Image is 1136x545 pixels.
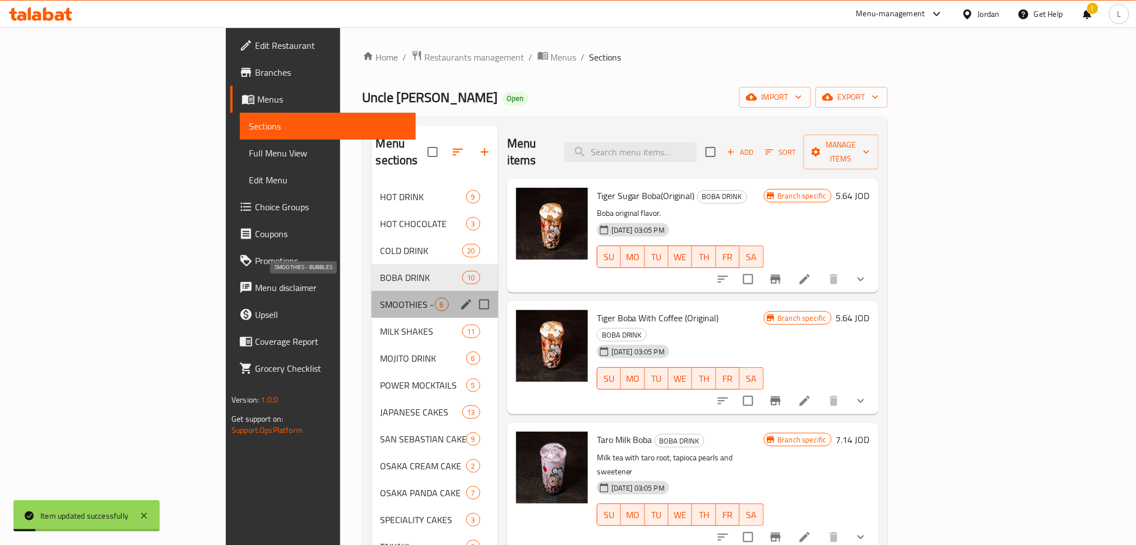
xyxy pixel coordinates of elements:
[836,432,870,447] h6: 7.14 JOD
[669,367,692,390] button: WE
[645,367,669,390] button: TU
[40,510,128,522] div: Item updated successfully
[372,372,498,399] div: POWER MOCKTAILS5
[836,188,870,204] h6: 5.64 JOD
[462,244,480,257] div: items
[240,113,416,140] a: Sections
[692,246,716,268] button: TH
[650,507,664,523] span: TU
[697,249,711,265] span: TH
[692,367,716,390] button: TH
[650,249,664,265] span: TU
[1117,8,1121,20] span: L
[722,144,758,161] button: Add
[467,192,480,202] span: 9
[372,345,498,372] div: MOJITO DRINK6
[607,225,669,235] span: [DATE] 03:05 PM
[381,271,462,284] span: BOBA DRINK
[820,266,847,293] button: delete
[255,200,407,214] span: Choice Groups
[467,488,480,498] span: 7
[231,423,303,437] a: Support.OpsPlatform
[762,387,789,414] button: Branch-specific-item
[798,530,812,544] a: Edit menu item
[854,394,868,408] svg: Show Choices
[381,298,435,311] span: SMOOTHIES - BUBBLES
[467,353,480,364] span: 6
[824,90,879,104] span: export
[655,435,704,447] span: BOBA DRINK
[381,352,466,365] div: MOJITO DRINK
[645,504,669,526] button: TU
[230,355,416,382] a: Grocery Checklist
[411,50,525,64] a: Restaurants management
[255,254,407,267] span: Promotions
[602,249,616,265] span: SU
[462,325,480,338] div: items
[740,504,763,526] button: SA
[740,246,763,268] button: SA
[716,504,740,526] button: FR
[710,387,736,414] button: sort-choices
[381,405,462,419] span: JAPANESE CAKES
[230,301,416,328] a: Upsell
[381,459,466,473] span: OSAKA CREAM CAKE
[463,407,480,418] span: 13
[721,249,735,265] span: FR
[710,266,736,293] button: sort-choices
[381,432,466,446] div: SAN SEBASTIAN CAKE
[467,434,480,445] span: 9
[231,392,259,407] span: Version:
[230,220,416,247] a: Coupons
[597,329,646,341] span: BOBA DRINK
[381,513,466,526] div: SPECIALITY CAKES
[231,412,283,426] span: Get support on:
[363,85,498,110] span: Uncle [PERSON_NAME]
[581,50,585,64] li: /
[621,367,644,390] button: MO
[744,507,759,523] span: SA
[698,190,746,203] span: BOBA DRINK
[625,371,640,387] span: MO
[372,291,498,318] div: SMOOTHIES - BUBBLES6edit
[255,281,407,294] span: Menu disclaimer
[372,264,498,291] div: BOBA DRINK10
[847,266,874,293] button: show more
[425,50,525,64] span: Restaurants management
[230,193,416,220] a: Choice Groups
[372,426,498,452] div: SAN SEBASTIAN CAKE9
[697,190,747,204] div: BOBA DRINK
[372,506,498,533] div: SPECIALITY CAKES3
[607,347,669,357] span: [DATE] 03:05 PM
[597,246,621,268] button: SU
[762,266,789,293] button: Branch-specific-item
[466,459,480,473] div: items
[699,140,722,164] span: Select section
[516,188,588,260] img: Tiger Sugar Boba(Original)
[230,328,416,355] a: Coverage Report
[444,138,471,165] span: Sort sections
[590,50,622,64] span: Sections
[673,507,688,523] span: WE
[381,244,462,257] span: COLD DRINK
[257,93,407,106] span: Menus
[255,39,407,52] span: Edit Restaurant
[650,371,664,387] span: TU
[467,219,480,229] span: 3
[597,431,652,448] span: Taro Milk Boba
[716,246,740,268] button: FR
[744,371,759,387] span: SA
[798,394,812,408] a: Edit menu item
[597,187,695,204] span: Tiger Sugar Boba(Original)
[507,135,551,169] h2: Menu items
[471,138,498,165] button: Add section
[372,399,498,426] div: JAPANESE CAKES13
[725,146,755,159] span: Add
[503,92,528,105] div: Open
[836,310,870,326] h6: 5.64 JOD
[721,507,735,523] span: FR
[249,119,407,133] span: Sections
[740,367,763,390] button: SA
